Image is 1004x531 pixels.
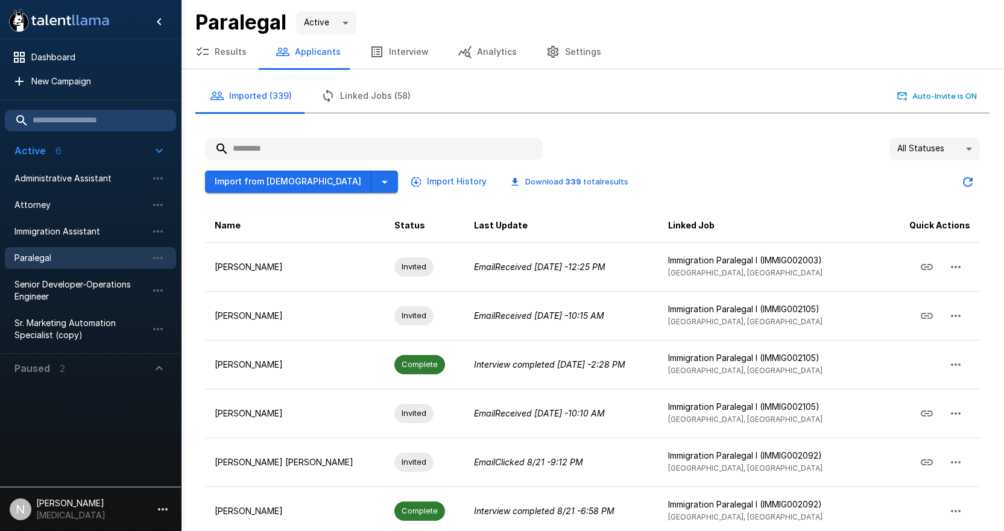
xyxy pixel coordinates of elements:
[394,261,434,272] span: Invited
[205,171,371,193] button: Import from [DEMOGRAPHIC_DATA]
[474,262,605,272] i: Email Received [DATE] - 12:25 PM
[668,352,879,364] p: Immigration Paralegal I (IMMIG002105)
[181,35,261,69] button: Results
[474,310,604,321] i: Email Received [DATE] - 10:15 AM
[912,456,941,466] span: Copy Interview Link
[385,209,464,243] th: Status
[355,35,443,69] button: Interview
[215,456,375,468] p: [PERSON_NAME] [PERSON_NAME]
[658,209,888,243] th: Linked Job
[668,254,879,266] p: Immigration Paralegal I (IMMIG002003)
[668,450,879,462] p: Immigration Paralegal I (IMMIG002092)
[394,456,434,468] span: Invited
[912,309,941,319] span: Copy Interview Link
[668,268,822,277] span: [GEOGRAPHIC_DATA], [GEOGRAPHIC_DATA]
[394,359,445,370] span: Complete
[215,261,375,273] p: [PERSON_NAME]
[215,407,375,419] p: [PERSON_NAME]
[668,463,822,473] span: [GEOGRAPHIC_DATA], [GEOGRAPHIC_DATA]
[889,209,980,243] th: Quick Actions
[464,209,658,243] th: Last Update
[474,506,614,516] i: Interview completed 8/21 - 6:58 PM
[912,260,941,271] span: Copy Interview Link
[668,512,822,521] span: [GEOGRAPHIC_DATA], [GEOGRAPHIC_DATA]
[668,366,822,375] span: [GEOGRAPHIC_DATA], [GEOGRAPHIC_DATA]
[912,407,941,417] span: Copy Interview Link
[474,457,583,467] i: Email Clicked 8/21 - 9:12 PM
[565,177,581,186] b: 339
[394,310,434,321] span: Invited
[531,35,616,69] button: Settings
[215,359,375,371] p: [PERSON_NAME]
[956,170,980,194] button: Updated Today - 3:53 PM
[668,317,822,326] span: [GEOGRAPHIC_DATA], [GEOGRAPHIC_DATA]
[215,310,375,322] p: [PERSON_NAME]
[306,79,425,113] button: Linked Jobs (58)
[895,87,980,105] button: Auto-Invite is ON
[394,505,445,517] span: Complete
[474,359,625,369] i: Interview completed [DATE] - 2:28 PM
[668,498,879,511] p: Immigration Paralegal I (IMMIG002092)
[474,408,605,418] i: Email Received [DATE] - 10:10 AM
[889,137,980,160] div: All Statuses
[195,10,286,34] b: Paralegal
[205,209,385,243] th: Name
[195,79,306,113] button: Imported (339)
[261,35,355,69] button: Applicants
[668,303,879,315] p: Immigration Paralegal I (IMMIG002105)
[394,407,434,419] span: Invited
[215,505,375,517] p: [PERSON_NAME]
[501,172,638,191] button: Download 339 totalresults
[668,401,879,413] p: Immigration Paralegal I (IMMIG002105)
[296,11,356,34] div: Active
[408,171,491,193] button: Import History
[443,35,531,69] button: Analytics
[668,415,822,424] span: [GEOGRAPHIC_DATA], [GEOGRAPHIC_DATA]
